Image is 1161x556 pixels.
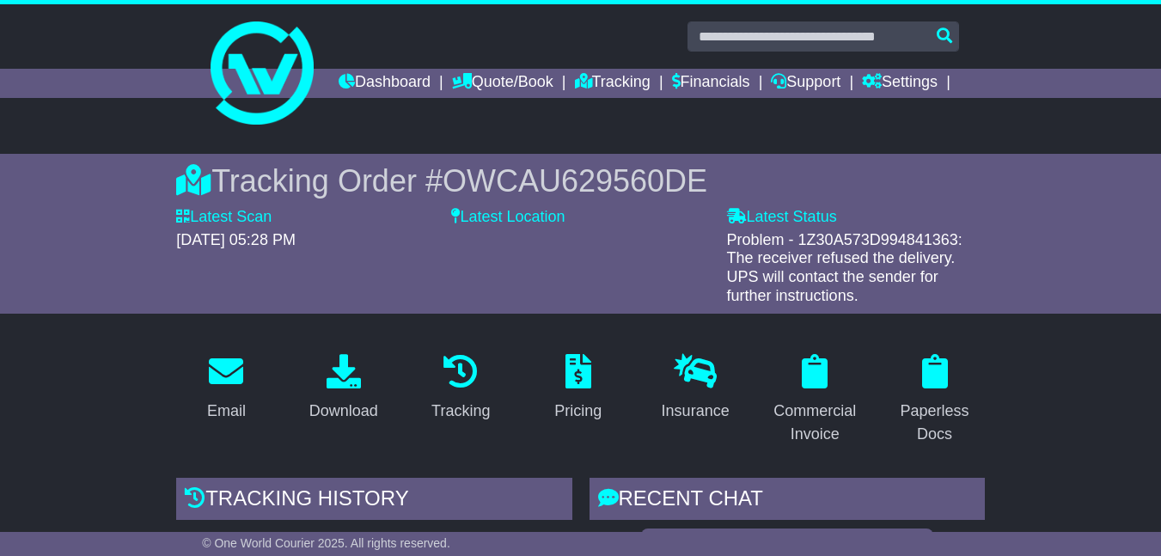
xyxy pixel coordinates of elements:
[543,348,613,429] a: Pricing
[575,69,651,98] a: Tracking
[176,162,985,199] div: Tracking Order #
[452,69,553,98] a: Quote/Book
[176,208,272,227] label: Latest Scan
[298,348,389,429] a: Download
[895,400,973,446] div: Paperless Docs
[309,400,378,423] div: Download
[176,478,571,524] div: Tracking history
[662,400,730,423] div: Insurance
[554,400,602,423] div: Pricing
[196,348,257,429] a: Email
[672,69,750,98] a: Financials
[451,208,565,227] label: Latest Location
[762,348,867,452] a: Commercial Invoice
[202,536,450,550] span: © One World Courier 2025. All rights reserved.
[420,348,501,429] a: Tracking
[862,69,938,98] a: Settings
[590,478,985,524] div: RECENT CHAT
[651,348,741,429] a: Insurance
[727,231,962,304] span: Problem - 1Z30A573D994841363: The receiver refused the delivery. UPS will contact the sender for ...
[176,231,296,248] span: [DATE] 05:28 PM
[771,69,840,98] a: Support
[207,400,246,423] div: Email
[773,400,856,446] div: Commercial Invoice
[339,69,431,98] a: Dashboard
[884,348,984,452] a: Paperless Docs
[443,163,707,199] span: OWCAU629560DE
[727,208,837,227] label: Latest Status
[431,400,490,423] div: Tracking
